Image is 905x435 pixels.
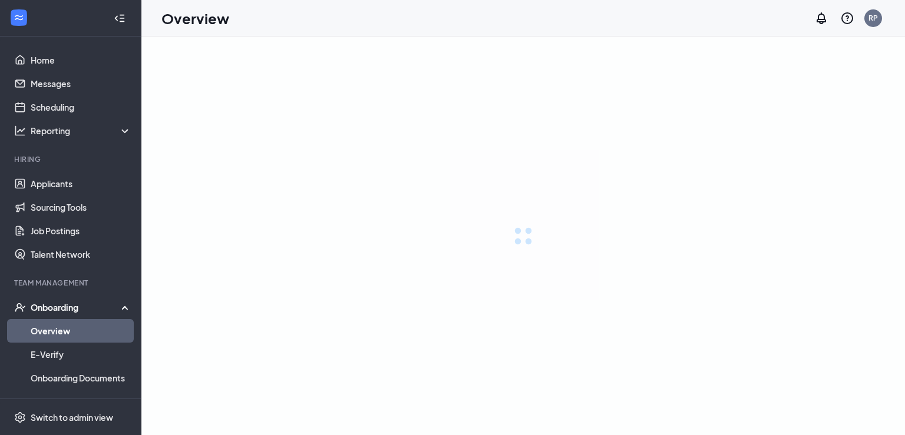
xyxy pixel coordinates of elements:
a: Talent Network [31,243,131,266]
h1: Overview [161,8,229,28]
svg: WorkstreamLogo [13,12,25,24]
svg: QuestionInfo [840,11,854,25]
a: Job Postings [31,219,131,243]
svg: Notifications [814,11,828,25]
div: Reporting [31,125,132,137]
svg: Settings [14,411,26,423]
svg: Collapse [114,12,125,24]
a: Home [31,48,131,72]
svg: UserCheck [14,301,26,313]
a: Overview [31,319,131,343]
div: Hiring [14,154,129,164]
a: Messages [31,72,131,95]
div: RP [868,13,878,23]
a: Sourcing Tools [31,195,131,219]
a: Onboarding Documents [31,366,131,390]
a: Activity log [31,390,131,413]
a: Applicants [31,172,131,195]
div: Onboarding [31,301,132,313]
div: Switch to admin view [31,411,113,423]
svg: Analysis [14,125,26,137]
a: E-Verify [31,343,131,366]
a: Scheduling [31,95,131,119]
div: Team Management [14,278,129,288]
